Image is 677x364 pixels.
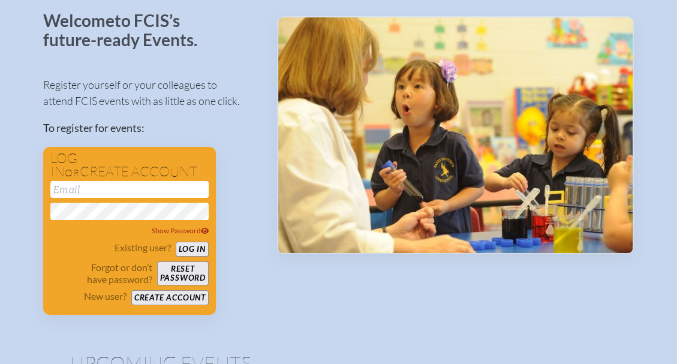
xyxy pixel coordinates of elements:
p: Existing user? [115,242,171,254]
h1: Log in create account [50,152,209,179]
button: Log in [176,242,209,257]
p: Register yourself or your colleagues to attend FCIS events with as little as one click. [43,77,258,109]
p: New user? [84,290,127,302]
button: Create account [131,290,209,305]
p: To register for events: [43,120,258,136]
span: or [65,167,80,179]
p: Forgot or don’t have password? [50,261,152,285]
img: Events [278,17,633,253]
button: Resetpassword [157,261,209,285]
input: Email [50,181,209,198]
span: Show Password [152,226,209,235]
p: Welcome to FCIS’s future-ready Events. [43,11,211,49]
